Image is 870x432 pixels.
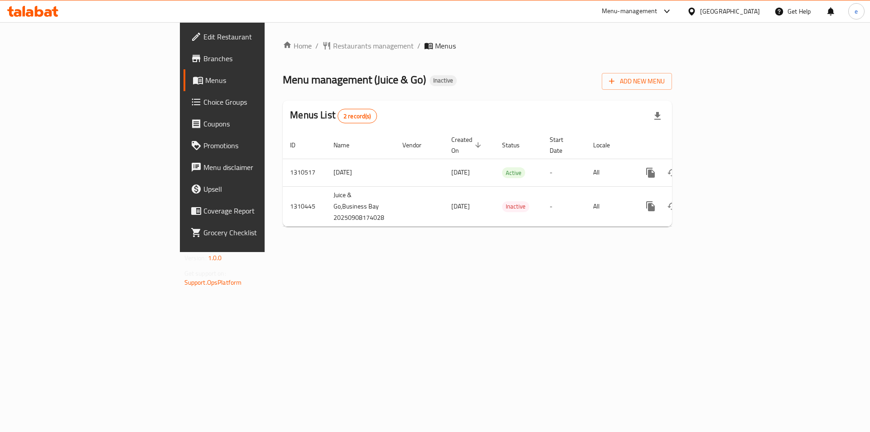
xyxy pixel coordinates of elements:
[451,200,470,212] span: [DATE]
[602,73,672,90] button: Add New Menu
[184,222,325,243] a: Grocery Checklist
[322,40,414,51] a: Restaurants management
[184,91,325,113] a: Choice Groups
[333,40,414,51] span: Restaurants management
[203,118,318,129] span: Coupons
[203,140,318,151] span: Promotions
[609,76,665,87] span: Add New Menu
[502,201,529,212] span: Inactive
[593,140,622,150] span: Locale
[338,112,377,121] span: 2 record(s)
[203,31,318,42] span: Edit Restaurant
[290,140,307,150] span: ID
[550,134,575,156] span: Start Date
[203,97,318,107] span: Choice Groups
[184,156,325,178] a: Menu disclaimer
[502,167,525,178] div: Active
[542,159,586,186] td: -
[647,105,668,127] div: Export file
[451,166,470,178] span: [DATE]
[502,140,532,150] span: Status
[333,140,361,150] span: Name
[338,109,377,123] div: Total records count
[205,75,318,86] span: Menus
[184,48,325,69] a: Branches
[586,159,633,186] td: All
[184,200,325,222] a: Coverage Report
[502,168,525,178] span: Active
[283,40,672,51] nav: breadcrumb
[184,252,207,264] span: Version:
[326,159,395,186] td: [DATE]
[326,186,395,226] td: Juice & Go,Business Bay 20250908174028
[203,205,318,216] span: Coverage Report
[184,113,325,135] a: Coupons
[203,227,318,238] span: Grocery Checklist
[184,26,325,48] a: Edit Restaurant
[542,186,586,226] td: -
[602,6,657,17] div: Menu-management
[184,277,242,288] a: Support.OpsPlatform
[662,162,683,184] button: Change Status
[855,6,858,16] span: e
[430,77,457,84] span: Inactive
[203,184,318,194] span: Upsell
[402,140,433,150] span: Vendor
[203,162,318,173] span: Menu disclaimer
[633,131,734,159] th: Actions
[662,195,683,217] button: Change Status
[184,135,325,156] a: Promotions
[451,134,484,156] span: Created On
[290,108,377,123] h2: Menus List
[184,69,325,91] a: Menus
[700,6,760,16] div: [GEOGRAPHIC_DATA]
[184,267,226,279] span: Get support on:
[184,178,325,200] a: Upsell
[586,186,633,226] td: All
[640,195,662,217] button: more
[417,40,420,51] li: /
[203,53,318,64] span: Branches
[430,75,457,86] div: Inactive
[435,40,456,51] span: Menus
[283,131,734,227] table: enhanced table
[208,252,222,264] span: 1.0.0
[283,69,426,90] span: Menu management ( Juice & Go )
[640,162,662,184] button: more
